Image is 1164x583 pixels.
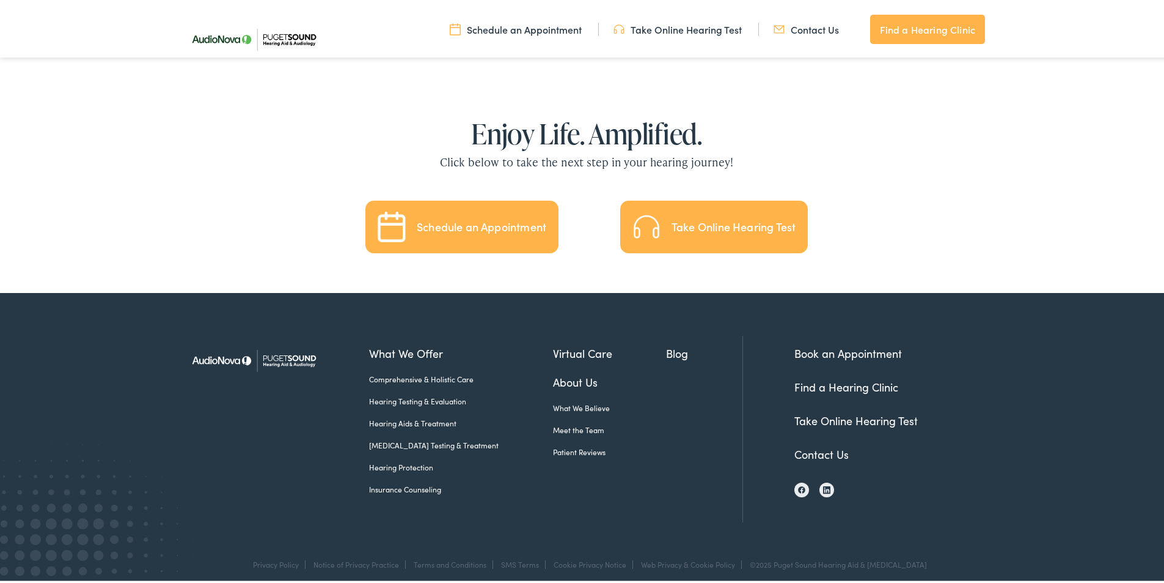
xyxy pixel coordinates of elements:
a: [MEDICAL_DATA] Testing & Treatment [369,437,553,448]
a: Contact Us [774,20,839,34]
img: LinkedIn [823,483,830,492]
a: Comprehensive & Holistic Care [369,371,553,382]
a: Virtual Care [553,343,667,359]
div: ©2025 Puget Sound Hearing Aid & [MEDICAL_DATA] [744,558,927,566]
a: Meet the Team [553,422,667,433]
div: Take Online Hearing Test [672,219,796,230]
a: About Us [553,371,667,388]
a: Hearing Aids & Treatment [369,415,553,426]
a: Terms and Conditions [414,557,486,567]
a: Privacy Policy [253,557,299,567]
a: Schedule an Appointment Schedule an Appointment [365,198,558,251]
a: Hearing Protection [369,459,553,470]
a: Contact Us [794,444,849,459]
a: Take Online Hearing Test [794,410,918,426]
a: Web Privacy & Cookie Policy [641,557,735,567]
img: utility icon [613,20,624,34]
img: Puget Sound Hearing Aid & Audiology [183,333,324,383]
img: utility icon [774,20,785,34]
a: Take an Online Hearing Test Take Online Hearing Test [620,198,808,251]
a: Take Online Hearing Test [613,20,742,34]
a: Blog [666,343,742,359]
img: Facebook icon, indicating the presence of the site or brand on the social media platform. [798,484,805,491]
a: Insurance Counseling [369,481,553,492]
a: What We Offer [369,343,553,359]
img: Take an Online Hearing Test [631,209,662,240]
a: Book an Appointment [794,343,902,358]
img: Schedule an Appointment [376,209,407,240]
a: Find a Hearing Clinic [870,12,985,42]
a: Notice of Privacy Practice [313,557,399,567]
a: Schedule an Appointment [450,20,582,34]
a: Hearing Testing & Evaluation [369,393,553,404]
a: SMS Terms [501,557,539,567]
a: Patient Reviews [553,444,667,455]
img: utility icon [450,20,461,34]
a: What We Believe [553,400,667,411]
div: Schedule an Appointment [417,219,546,230]
a: Find a Hearing Clinic [794,377,898,392]
a: Cookie Privacy Notice [554,557,626,567]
